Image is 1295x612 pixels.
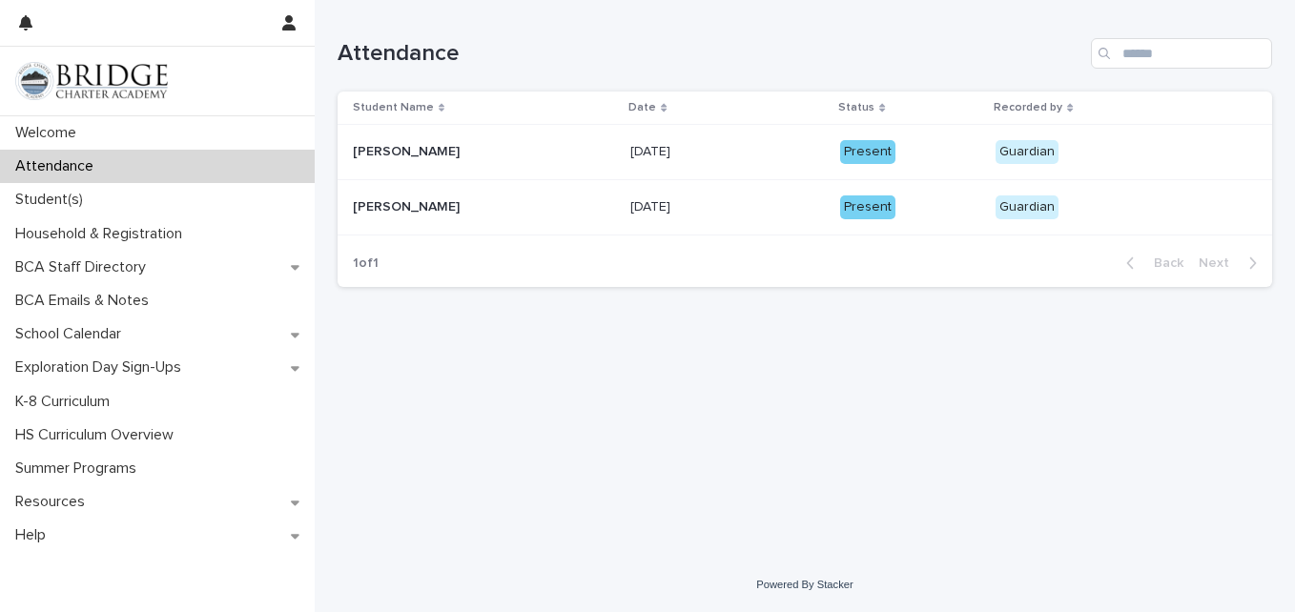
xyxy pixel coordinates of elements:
[8,459,152,478] p: Summer Programs
[840,140,895,164] div: Present
[338,240,394,287] p: 1 of 1
[338,125,1272,180] tr: [PERSON_NAME][PERSON_NAME] [DATE][DATE] PresentGuardian
[1191,255,1272,272] button: Next
[353,97,434,118] p: Student Name
[8,124,92,142] p: Welcome
[756,579,853,590] a: Powered By Stacker
[8,358,196,377] p: Exploration Day Sign-Ups
[838,97,874,118] p: Status
[628,97,656,118] p: Date
[630,195,674,215] p: [DATE]
[630,140,674,160] p: [DATE]
[353,195,463,215] p: [PERSON_NAME]
[338,180,1272,235] tr: [PERSON_NAME][PERSON_NAME] [DATE][DATE] PresentGuardian
[840,195,895,219] div: Present
[8,258,161,276] p: BCA Staff Directory
[8,526,61,544] p: Help
[996,195,1059,219] div: Guardian
[1091,38,1272,69] input: Search
[8,325,136,343] p: School Calendar
[1111,255,1191,272] button: Back
[8,493,100,511] p: Resources
[8,426,189,444] p: HS Curriculum Overview
[8,191,98,209] p: Student(s)
[1142,256,1183,270] span: Back
[8,292,164,310] p: BCA Emails & Notes
[353,140,463,160] p: [PERSON_NAME]
[8,393,125,411] p: K-8 Curriculum
[8,157,109,175] p: Attendance
[994,97,1062,118] p: Recorded by
[338,40,1083,68] h1: Attendance
[996,140,1059,164] div: Guardian
[15,62,168,100] img: V1C1m3IdTEidaUdm9Hs0
[1199,256,1241,270] span: Next
[8,225,197,243] p: Household & Registration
